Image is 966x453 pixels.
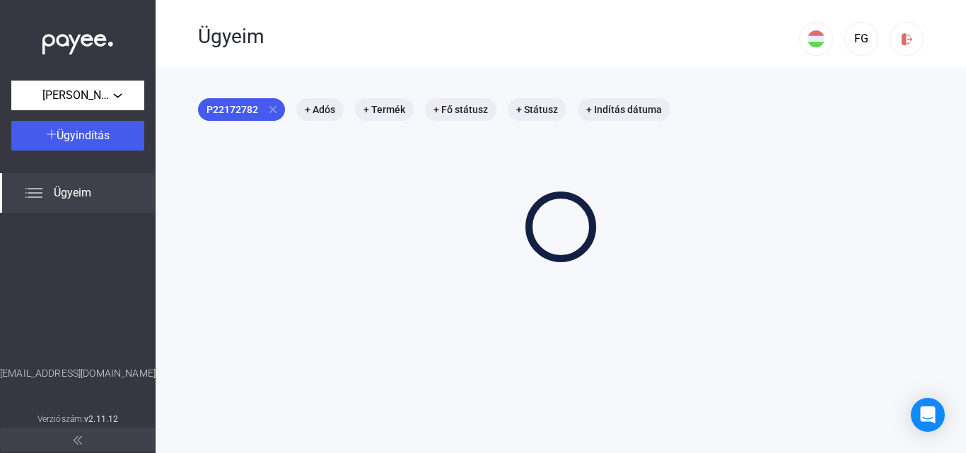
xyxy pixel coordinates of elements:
button: Ügyindítás [11,121,144,151]
mat-chip: P22172782 [198,98,285,121]
span: Ügyindítás [57,129,110,142]
img: logout-red [900,32,914,47]
img: arrow-double-left-grey.svg [74,436,82,445]
img: white-payee-white-dot.svg [42,26,113,55]
strong: v2.11.12 [84,414,118,424]
mat-chip: + Adós [296,98,344,121]
mat-chip: + Indítás dátuma [578,98,670,121]
mat-chip: + Termék [355,98,414,121]
button: FG [844,22,878,56]
mat-chip: + Státusz [508,98,566,121]
div: Ügyeim [198,25,799,49]
span: [PERSON_NAME] egyéni vállalkozó [42,87,113,104]
mat-chip: + Fő státusz [425,98,496,121]
img: plus-white.svg [47,129,57,139]
span: Ügyeim [54,184,91,201]
img: HU [808,30,825,47]
div: Open Intercom Messenger [911,398,945,432]
button: HU [799,22,833,56]
button: [PERSON_NAME] egyéni vállalkozó [11,81,144,110]
div: FG [849,30,873,47]
mat-icon: close [267,103,279,116]
img: list.svg [25,184,42,201]
button: logout-red [890,22,924,56]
